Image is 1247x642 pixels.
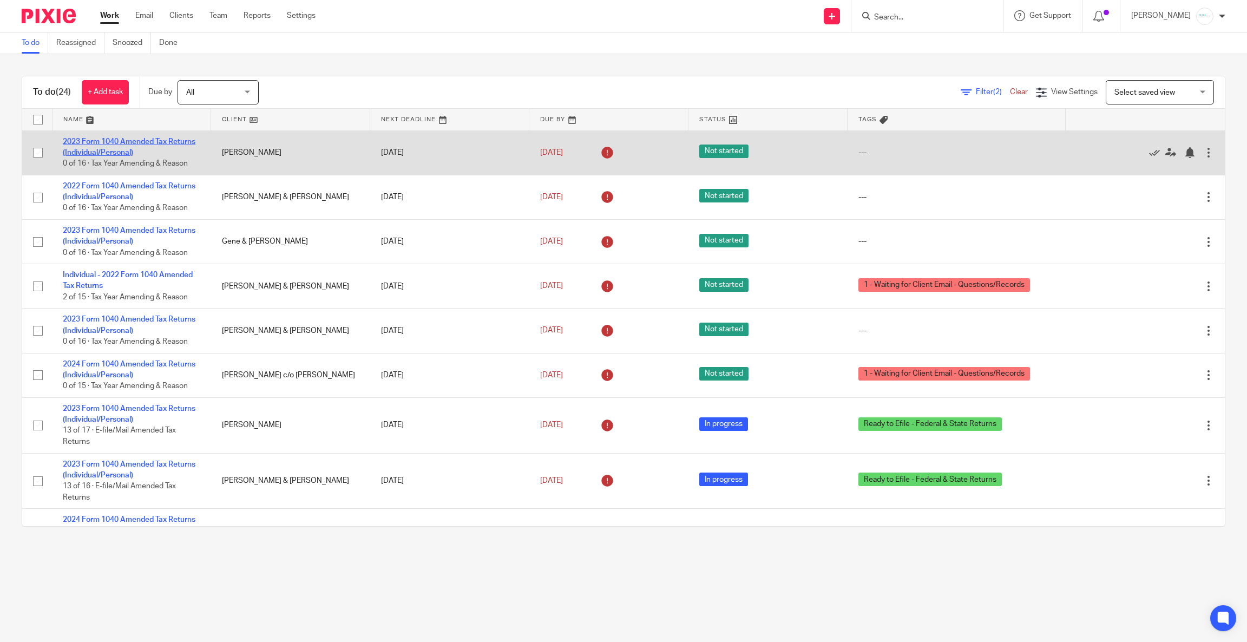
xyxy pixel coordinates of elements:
[858,278,1030,292] span: 1 - Waiting for Client Email - Questions/Records
[63,160,188,167] span: 0 of 16 · Tax Year Amending & Reason
[56,88,71,96] span: (24)
[699,323,749,336] span: Not started
[976,88,1010,96] span: Filter
[699,367,749,381] span: Not started
[63,361,195,379] a: 2024 Form 1040 Amended Tax Returns (Individual/Personal)
[63,293,188,301] span: 2 of 15 · Tax Year Amending & Reason
[63,382,188,390] span: 0 of 15 · Tax Year Amending & Reason
[540,477,563,484] span: [DATE]
[370,175,529,219] td: [DATE]
[540,327,563,335] span: [DATE]
[1010,88,1028,96] a: Clear
[22,32,48,54] a: To do
[370,264,529,309] td: [DATE]
[63,461,195,479] a: 2023 Form 1040 Amended Tax Returns (Individual/Personal)
[211,309,370,353] td: [PERSON_NAME] & [PERSON_NAME]
[211,264,370,309] td: [PERSON_NAME] & [PERSON_NAME]
[63,227,195,245] a: 2023 Form 1040 Amended Tax Returns (Individual/Personal)
[63,271,193,290] a: Individual - 2022 Form 1040 Amended Tax Returns
[873,13,970,23] input: Search
[540,421,563,429] span: [DATE]
[211,453,370,509] td: [PERSON_NAME] & [PERSON_NAME]
[1149,147,1165,158] a: Mark as done
[113,32,151,54] a: Snoozed
[858,367,1030,381] span: 1 - Waiting for Client Email - Questions/Records
[1114,89,1175,96] span: Select saved view
[540,149,563,156] span: [DATE]
[211,509,370,565] td: [PERSON_NAME] & [PERSON_NAME]
[858,473,1002,486] span: Ready to Efile - Federal & State Returns
[540,283,563,290] span: [DATE]
[159,32,186,54] a: Done
[211,175,370,219] td: [PERSON_NAME] & [PERSON_NAME]
[370,309,529,353] td: [DATE]
[540,193,563,201] span: [DATE]
[370,353,529,397] td: [DATE]
[699,234,749,247] span: Not started
[1029,12,1071,19] span: Get Support
[993,88,1002,96] span: (2)
[211,130,370,175] td: [PERSON_NAME]
[699,189,749,202] span: Not started
[63,205,188,212] span: 0 of 16 · Tax Year Amending & Reason
[699,417,748,431] span: In progress
[1196,8,1213,25] img: _Logo.png
[540,371,563,379] span: [DATE]
[370,219,529,264] td: [DATE]
[100,10,119,21] a: Work
[858,116,877,122] span: Tags
[209,10,227,21] a: Team
[858,325,1055,336] div: ---
[370,130,529,175] td: [DATE]
[63,482,176,501] span: 13 of 16 · E-file/Mail Amended Tax Returns
[63,182,195,201] a: 2022 Form 1040 Amended Tax Returns (Individual/Personal)
[63,405,195,423] a: 2023 Form 1040 Amended Tax Returns (Individual/Personal)
[699,145,749,158] span: Not started
[370,397,529,453] td: [DATE]
[540,238,563,245] span: [DATE]
[22,9,76,23] img: Pixie
[858,236,1055,247] div: ---
[186,89,194,96] span: All
[858,147,1055,158] div: ---
[699,473,748,486] span: In progress
[244,10,271,21] a: Reports
[148,87,172,97] p: Due by
[56,32,104,54] a: Reassigned
[287,10,316,21] a: Settings
[211,397,370,453] td: [PERSON_NAME]
[211,353,370,397] td: [PERSON_NAME] c/o [PERSON_NAME]
[33,87,71,98] h1: To do
[211,219,370,264] td: Gene & [PERSON_NAME]
[370,509,529,565] td: [DATE]
[63,338,188,345] span: 0 of 16 · Tax Year Amending & Reason
[63,516,195,534] a: 2024 Form 1040 Amended Tax Returns (Individual/Personal)
[1131,10,1191,21] p: [PERSON_NAME]
[63,249,188,257] span: 0 of 16 · Tax Year Amending & Reason
[63,427,176,446] span: 13 of 17 · E-file/Mail Amended Tax Returns
[169,10,193,21] a: Clients
[63,138,195,156] a: 2023 Form 1040 Amended Tax Returns (Individual/Personal)
[1051,88,1098,96] span: View Settings
[82,80,129,104] a: + Add task
[699,278,749,292] span: Not started
[135,10,153,21] a: Email
[858,192,1055,202] div: ---
[63,316,195,334] a: 2023 Form 1040 Amended Tax Returns (Individual/Personal)
[858,417,1002,431] span: Ready to Efile - Federal & State Returns
[370,453,529,509] td: [DATE]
